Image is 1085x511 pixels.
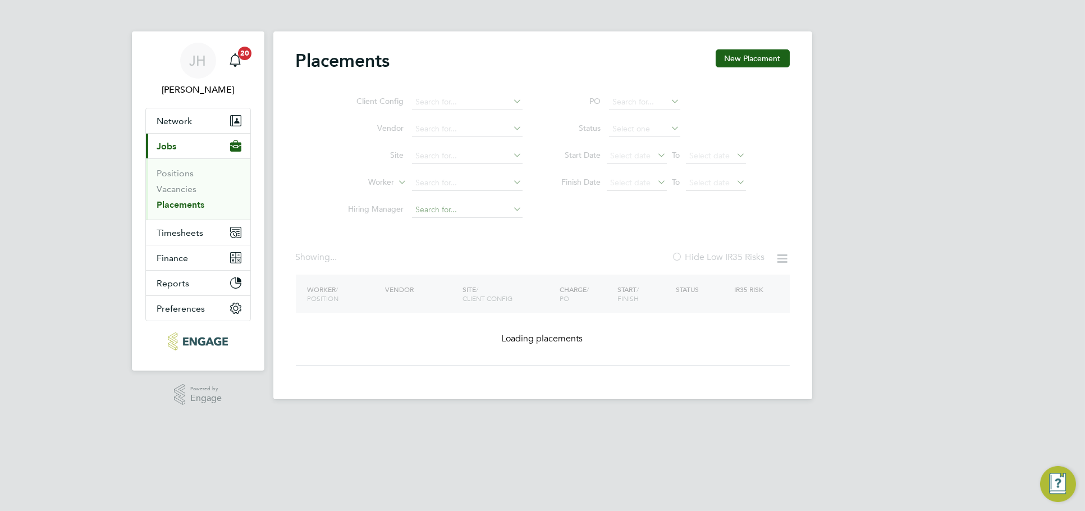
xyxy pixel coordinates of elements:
[145,43,251,97] a: JH[PERSON_NAME]
[157,199,205,210] a: Placements
[146,108,250,133] button: Network
[146,134,250,158] button: Jobs
[145,332,251,350] a: Go to home page
[238,47,251,60] span: 20
[157,141,177,152] span: Jobs
[157,184,197,194] a: Vacancies
[157,168,194,179] a: Positions
[1040,466,1076,502] button: Engage Resource Center
[146,158,250,220] div: Jobs
[157,116,193,126] span: Network
[190,384,222,394] span: Powered by
[174,384,222,405] a: Powered byEngage
[157,278,190,289] span: Reports
[716,49,790,67] button: New Placement
[331,252,337,263] span: ...
[157,253,189,263] span: Finance
[146,271,250,295] button: Reports
[296,252,340,263] div: Showing
[145,83,251,97] span: Jess Hogan
[190,394,222,403] span: Engage
[157,227,204,238] span: Timesheets
[190,53,207,68] span: JH
[224,43,246,79] a: 20
[157,303,205,314] span: Preferences
[296,49,390,72] h2: Placements
[146,245,250,270] button: Finance
[146,296,250,321] button: Preferences
[132,31,264,371] nav: Main navigation
[168,332,228,350] img: pcrnet-logo-retina.png
[146,220,250,245] button: Timesheets
[672,252,765,263] label: Hide Low IR35 Risks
